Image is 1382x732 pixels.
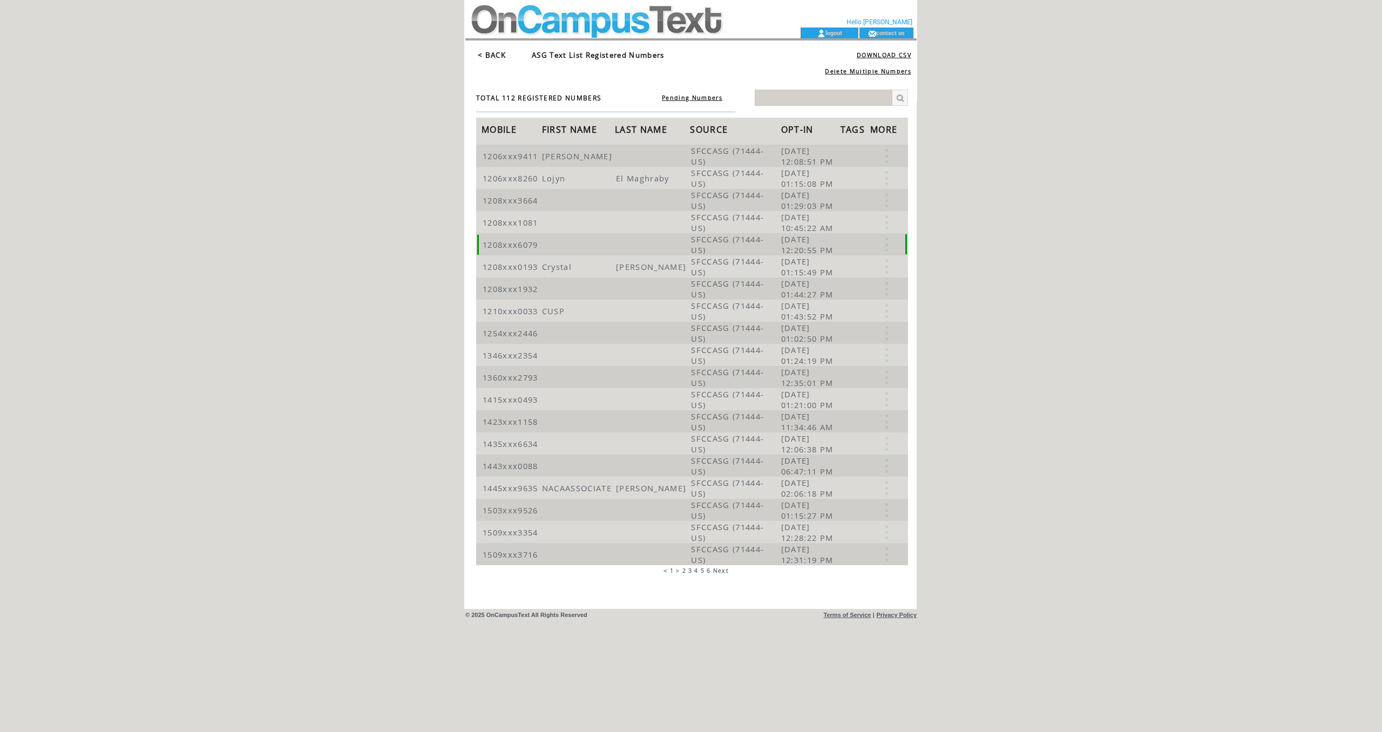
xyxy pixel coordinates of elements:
span: SOURCE [690,121,730,141]
span: 1210xxx0033 [483,306,541,316]
a: contact us [876,29,905,36]
span: Hello [PERSON_NAME] [846,18,912,26]
span: [DATE] 01:15:49 PM [781,256,836,277]
span: SFCCASG (71444-US) [691,433,764,455]
span: 1435xxx6634 [483,438,541,449]
span: [DATE] 01:43:52 PM [781,300,836,322]
span: [PERSON_NAME] [542,151,615,161]
span: SFCCASG (71444-US) [691,544,764,565]
span: Crystal [542,261,574,272]
span: [DATE] 12:20:55 PM [781,234,836,255]
span: 1346xxx2354 [483,350,541,361]
span: [DATE] 01:15:27 PM [781,499,836,521]
span: [DATE] 01:02:50 PM [781,322,836,344]
a: 3 [688,567,692,574]
a: TAGS [841,126,868,132]
span: TOTAL 112 REGISTERED NUMBERS [476,93,601,103]
span: MORE [870,121,900,141]
span: 1423xxx1158 [483,416,541,427]
span: [PERSON_NAME] [616,261,689,272]
span: SFCCASG (71444-US) [691,367,764,388]
span: [DATE] 12:06:38 PM [781,433,836,455]
span: SFCCASG (71444-US) [691,234,764,255]
span: SFCCASG (71444-US) [691,322,764,344]
span: 1206xxx9411 [483,151,541,161]
a: OPT-IN [781,126,816,132]
span: MOBILE [482,121,519,141]
span: Lojyn [542,173,568,184]
span: ASG Text List Registered Numbers [532,50,665,60]
a: MOBILE [482,126,519,132]
span: SFCCASG (71444-US) [691,477,764,499]
img: contact_us_icon.gif [868,29,876,38]
span: SFCCASG (71444-US) [691,455,764,477]
span: 1445xxx9635 [483,483,541,493]
span: TAGS [841,121,868,141]
a: 2 [682,567,686,574]
span: [DATE] 12:08:51 PM [781,145,836,167]
img: account_icon.gif [817,29,825,38]
a: logout [825,29,842,36]
span: [DATE] 01:29:03 PM [781,189,836,211]
a: Pending Numbers [662,94,722,101]
span: 1208xxx1932 [483,283,541,294]
span: FIRST NAME [542,121,600,141]
span: [DATE] 10:45:22 AM [781,212,836,233]
span: 1254xxx2446 [483,328,541,338]
a: < BACK [478,50,506,60]
span: SFCCASG (71444-US) [691,411,764,432]
span: 1208xxx1081 [483,217,541,228]
span: SFCCASG (71444-US) [691,499,764,521]
span: SFCCASG (71444-US) [691,278,764,300]
span: 1415xxx0493 [483,394,541,405]
span: [DATE] 01:15:08 PM [781,167,836,189]
span: 1503xxx9526 [483,505,541,516]
span: SFCCASG (71444-US) [691,167,764,189]
span: OPT-IN [781,121,816,141]
span: [DATE] 06:47:11 PM [781,455,836,477]
span: 1206xxx8260 [483,173,541,184]
span: [DATE] 12:35:01 PM [781,367,836,388]
span: 1208xxx0193 [483,261,541,272]
span: [DATE] 12:31:19 PM [781,544,836,565]
span: [PERSON_NAME] [616,483,689,493]
span: 1443xxx0088 [483,460,541,471]
span: [DATE] 11:34:46 AM [781,411,836,432]
span: SFCCASG (71444-US) [691,344,764,366]
span: SFCCASG (71444-US) [691,145,764,167]
span: 1208xxx3664 [483,195,541,206]
span: [DATE] 01:24:19 PM [781,344,836,366]
a: Delete Multiple Numbers [825,67,911,75]
a: 6 [707,567,710,574]
a: LAST NAME [615,126,670,132]
span: SFCCASG (71444-US) [691,300,764,322]
span: [DATE] 01:21:00 PM [781,389,836,410]
span: [DATE] 02:06:18 PM [781,477,836,499]
span: | [873,612,875,618]
span: Next [713,567,729,574]
a: DOWNLOAD CSV [857,51,911,59]
span: SFCCASG (71444-US) [691,389,764,410]
span: LAST NAME [615,121,670,141]
span: NACAASSOCIATE [542,483,614,493]
span: SFCCASG (71444-US) [691,256,764,277]
a: Privacy Policy [876,612,917,618]
a: SOURCE [690,126,730,132]
a: FIRST NAME [542,126,600,132]
span: SFCCASG (71444-US) [691,521,764,543]
a: 4 [694,567,698,574]
span: [DATE] 12:28:22 PM [781,521,836,543]
span: El Maghraby [616,173,672,184]
span: 1208xxx6079 [483,239,541,250]
span: SFCCASG (71444-US) [691,212,764,233]
a: 5 [701,567,704,574]
span: CUSP [542,306,567,316]
span: 1509xxx3716 [483,549,541,560]
span: SFCCASG (71444-US) [691,189,764,211]
span: 1509xxx3354 [483,527,541,538]
span: 1360xxx2793 [483,372,541,383]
